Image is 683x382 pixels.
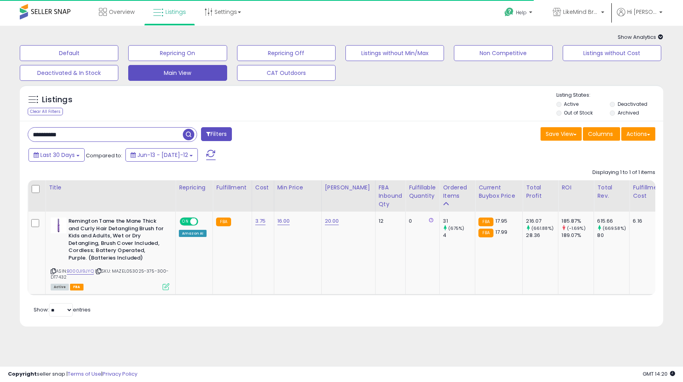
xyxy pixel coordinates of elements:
[627,8,657,16] span: Hi [PERSON_NAME]
[478,229,493,237] small: FBA
[68,218,165,264] b: Remington Tame the Mane Thick and Curly Hair Detangling Brush for Kids and Adults, Wet or Dry Det...
[51,218,66,233] img: 315ixC8em7L._SL40_.jpg
[325,217,339,225] a: 20.00
[526,218,558,225] div: 216.07
[603,225,626,231] small: (669.58%)
[588,130,613,138] span: Columns
[531,225,554,231] small: (661.88%)
[216,183,248,192] div: Fulfillment
[443,183,472,200] div: Ordered Items
[633,183,663,200] div: Fulfillment Cost
[526,232,558,239] div: 28.36
[478,218,493,226] small: FBA
[216,218,231,226] small: FBA
[564,101,579,107] label: Active
[618,33,663,41] span: Show Analytics
[255,183,271,192] div: Cost
[633,218,660,225] div: 6.16
[70,284,83,290] span: FBA
[621,127,655,141] button: Actions
[28,148,85,162] button: Last 30 Days
[109,8,135,16] span: Overview
[597,218,629,225] div: 615.66
[478,183,519,200] div: Current Buybox Price
[454,45,552,61] button: Non Competitive
[563,45,661,61] button: Listings without Cost
[180,218,190,225] span: ON
[409,183,436,200] div: Fulfillable Quantity
[443,232,475,239] div: 4
[179,183,209,192] div: Repricing
[597,232,629,239] div: 80
[20,45,118,61] button: Default
[583,127,620,141] button: Columns
[128,45,227,61] button: Repricing On
[277,217,290,225] a: 16.00
[49,183,172,192] div: Title
[40,151,75,159] span: Last 30 Days
[86,152,122,159] span: Compared to:
[128,65,227,81] button: Main View
[556,92,663,99] p: Listing States:
[498,1,540,26] a: Help
[28,108,63,115] div: Clear All Filters
[516,9,527,16] span: Help
[255,217,266,225] a: 3.75
[562,183,590,192] div: ROI
[564,109,593,116] label: Out of Stock
[51,268,169,280] span: | SKU: MAZEL053025-375-300-DT7432
[67,268,94,275] a: B000JI9JYQ
[562,218,594,225] div: 185.87%
[51,284,69,290] span: All listings currently available for purchase on Amazon
[618,109,639,116] label: Archived
[495,217,508,225] span: 17.95
[325,183,372,192] div: [PERSON_NAME]
[277,183,318,192] div: Min Price
[409,218,433,225] div: 0
[20,65,118,81] button: Deactivated & In Stock
[504,7,514,17] i: Get Help
[563,8,599,16] span: LikeMind Brands
[42,94,72,105] h5: Listings
[137,151,188,159] span: Jun-13 - [DATE]-12
[345,45,444,61] button: Listings without Min/Max
[541,127,582,141] button: Save View
[495,228,508,236] span: 17.99
[592,169,655,176] div: Displaying 1 to 1 of 1 items
[617,8,662,26] a: Hi [PERSON_NAME]
[51,218,169,289] div: ASIN:
[618,101,647,107] label: Deactivated
[526,183,555,200] div: Total Profit
[237,45,336,61] button: Repricing Off
[237,65,336,81] button: CAT Outdoors
[597,183,626,200] div: Total Rev.
[201,127,232,141] button: Filters
[165,8,186,16] span: Listings
[567,225,586,231] small: (-1.69%)
[34,306,91,313] span: Show: entries
[562,232,594,239] div: 189.07%
[379,183,402,208] div: FBA inbound Qty
[179,230,207,237] div: Amazon AI
[448,225,465,231] small: (675%)
[379,218,400,225] div: 12
[125,148,198,162] button: Jun-13 - [DATE]-12
[197,218,210,225] span: OFF
[443,218,475,225] div: 31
